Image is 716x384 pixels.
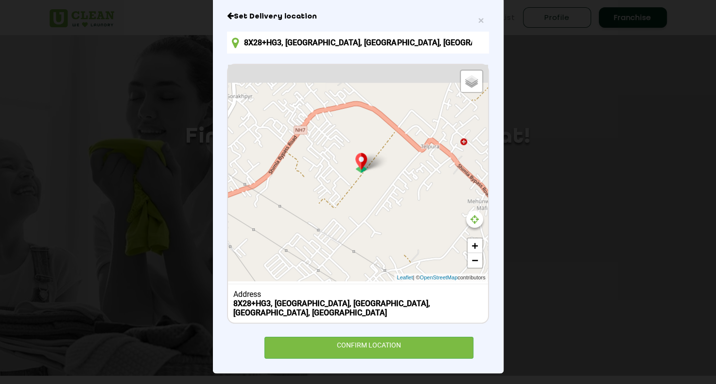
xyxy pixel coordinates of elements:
[419,274,457,282] a: OpenStreetMap
[233,299,430,317] b: 8X28+HG3, [GEOGRAPHIC_DATA], [GEOGRAPHIC_DATA], [GEOGRAPHIC_DATA], [GEOGRAPHIC_DATA]
[468,253,482,268] a: Zoom out
[461,71,482,92] a: Layers
[227,32,489,54] input: Enter location
[394,274,488,282] div: | © contributors
[227,12,489,21] h6: Close
[468,238,482,253] a: Zoom in
[233,290,483,299] div: Address
[478,15,484,26] span: ×
[478,15,484,25] button: Close
[397,274,413,282] a: Leaflet
[264,337,474,359] div: CONFIRM LOCATION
